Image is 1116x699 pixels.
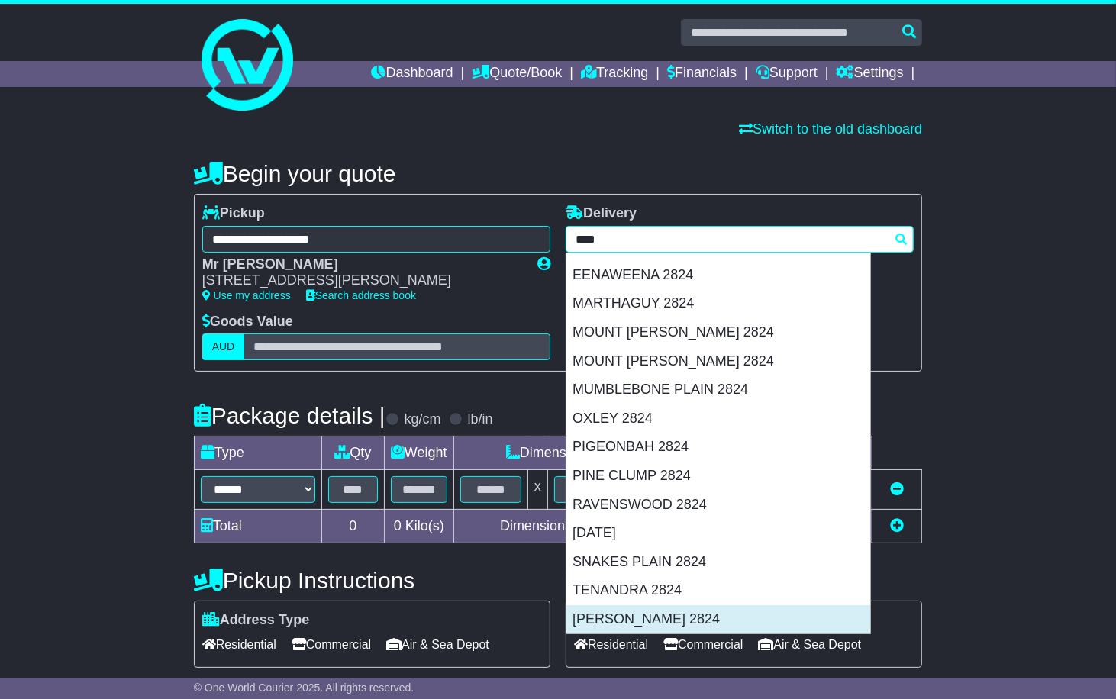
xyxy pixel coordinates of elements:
[566,404,870,433] div: OXLEY 2824
[739,121,922,137] a: Switch to the old dashboard
[371,61,453,87] a: Dashboard
[759,633,862,656] span: Air & Sea Depot
[663,633,743,656] span: Commercial
[756,61,818,87] a: Support
[581,61,648,87] a: Tracking
[566,289,870,318] div: MARTHAGUY 2824
[453,510,716,543] td: Dimensions in Centimetre(s)
[321,436,384,470] td: Qty
[453,436,716,470] td: Dimensions (L x W x H)
[472,61,562,87] a: Quote/Book
[194,681,414,694] span: © One World Courier 2025. All rights reserved.
[202,612,310,629] label: Address Type
[292,633,371,656] span: Commercial
[566,433,870,462] div: PIGEONBAH 2824
[386,633,489,656] span: Air & Sea Depot
[384,510,453,543] td: Kilo(s)
[527,470,547,510] td: x
[837,61,904,87] a: Settings
[566,519,870,548] div: [DATE]
[202,289,291,301] a: Use my address
[574,633,648,656] span: Residential
[194,510,321,543] td: Total
[202,256,522,273] div: Mr [PERSON_NAME]
[890,518,904,533] a: Add new item
[566,605,870,634] div: [PERSON_NAME] 2824
[566,375,870,404] div: MUMBLEBONE PLAIN 2824
[566,491,870,520] div: RAVENSWOOD 2824
[194,403,385,428] h4: Package details |
[566,548,870,577] div: SNAKES PLAIN 2824
[202,205,265,222] label: Pickup
[194,161,923,186] h4: Begin your quote
[566,318,870,347] div: MOUNT [PERSON_NAME] 2824
[667,61,737,87] a: Financials
[566,347,870,376] div: MOUNT [PERSON_NAME] 2824
[306,289,416,301] a: Search address book
[202,272,522,289] div: [STREET_ADDRESS][PERSON_NAME]
[566,205,637,222] label: Delivery
[321,510,384,543] td: 0
[566,576,870,605] div: TENANDRA 2824
[194,568,550,593] h4: Pickup Instructions
[202,314,293,330] label: Goods Value
[405,411,441,428] label: kg/cm
[566,261,870,290] div: EENAWEENA 2824
[890,482,904,497] a: Remove this item
[468,411,493,428] label: lb/in
[194,436,321,470] td: Type
[384,436,453,470] td: Weight
[394,518,402,533] span: 0
[566,226,914,253] typeahead: Please provide city
[202,633,276,656] span: Residential
[202,333,245,360] label: AUD
[566,462,870,491] div: PINE CLUMP 2824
